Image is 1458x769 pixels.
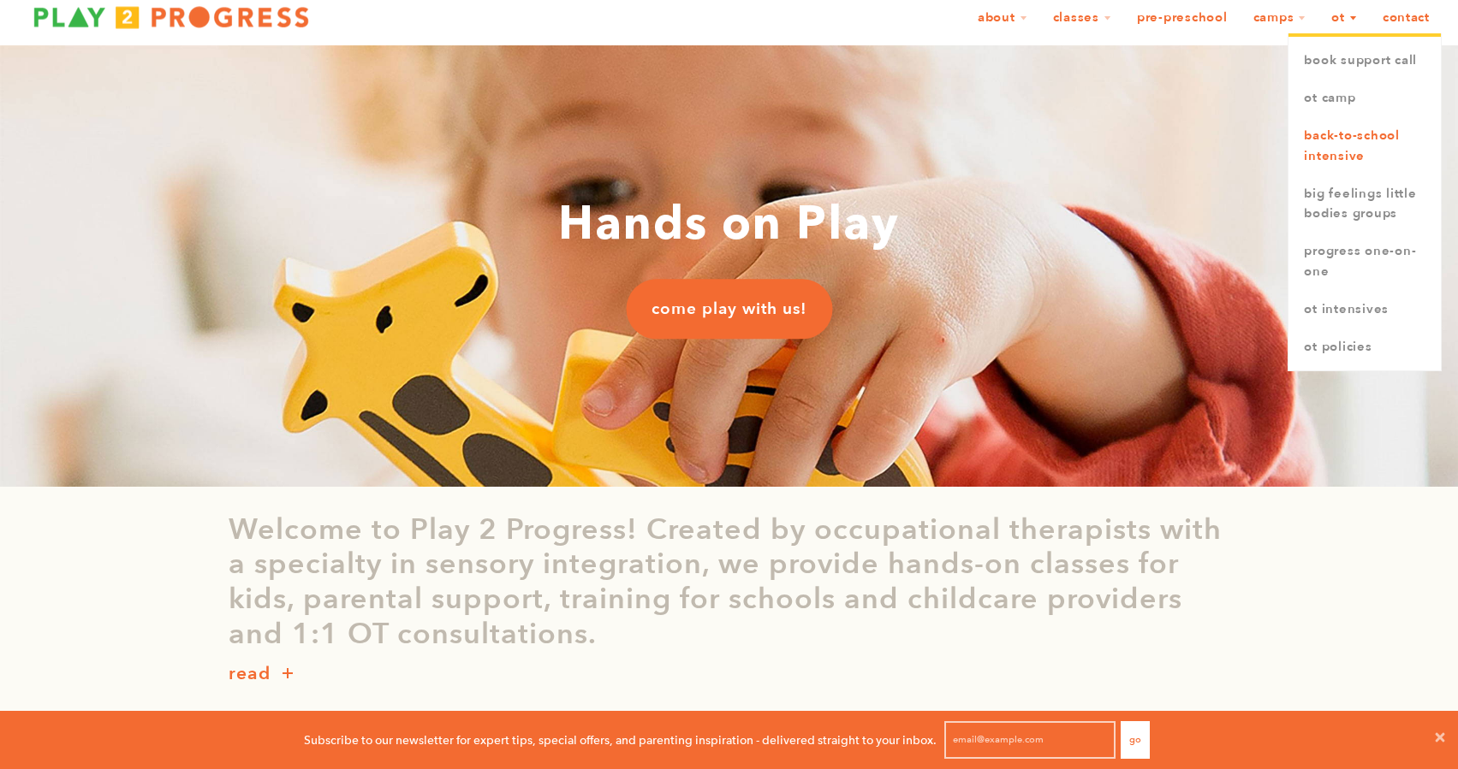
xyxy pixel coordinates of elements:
a: Camps [1242,2,1318,34]
a: About [967,2,1038,34]
p: read [229,660,271,688]
a: Pre-Preschool [1126,2,1239,34]
a: OT Intensives [1288,291,1441,328]
a: Progress One-on-One [1288,233,1441,291]
input: email@example.com [944,721,1116,759]
a: Back-to-School Intensive [1288,117,1441,175]
a: come play with us! [626,279,832,339]
span: come play with us! [652,298,806,320]
a: Contact [1372,2,1441,34]
p: Welcome to Play 2 Progress! Created by occupational therapists with a specialty in sensory integr... [229,512,1230,652]
a: book support call [1288,42,1441,80]
a: Classes [1042,2,1122,34]
a: Big Feelings Little Bodies Groups [1288,175,1441,234]
p: Subscribe to our newsletter for expert tips, special offers, and parenting inspiration - delivere... [304,731,937,749]
a: OT Policies [1288,328,1441,366]
button: Go [1121,721,1150,759]
a: OT Camp [1288,80,1441,117]
a: OT [1320,2,1368,34]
